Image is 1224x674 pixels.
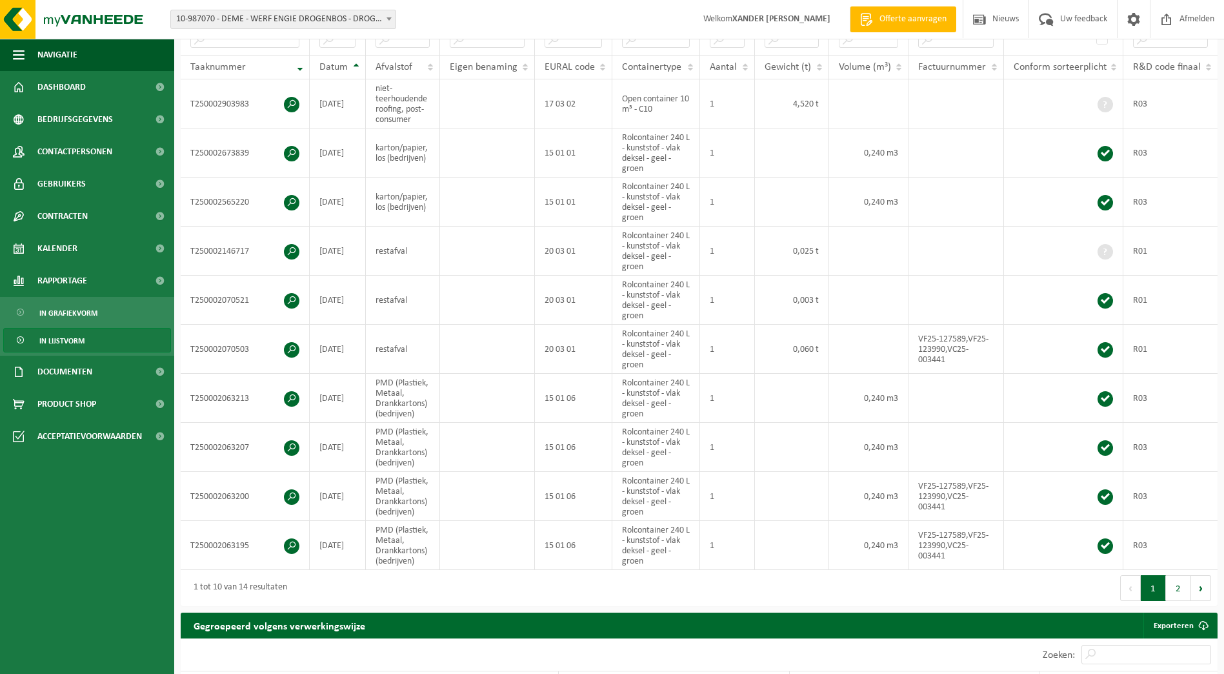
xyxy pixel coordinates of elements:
[612,472,700,521] td: Rolcontainer 240 L - kunststof - vlak deksel - geel - groen
[181,472,310,521] td: T250002063200
[366,276,440,325] td: restafval
[700,227,755,276] td: 1
[700,178,755,227] td: 1
[1123,423,1218,472] td: R03
[1123,128,1218,178] td: R03
[700,423,755,472] td: 1
[700,374,755,423] td: 1
[366,79,440,128] td: niet-teerhoudende roofing, post-consumer
[732,14,830,24] strong: XANDER [PERSON_NAME]
[310,79,366,128] td: [DATE]
[310,276,366,325] td: [DATE]
[700,472,755,521] td: 1
[829,178,909,227] td: 0,240 m3
[181,374,310,423] td: T250002063213
[755,325,829,374] td: 0,060 t
[829,423,909,472] td: 0,240 m3
[366,521,440,570] td: PMD (Plastiek, Metaal, Drankkartons) (bedrijven)
[829,521,909,570] td: 0,240 m3
[181,178,310,227] td: T250002565220
[908,325,1004,374] td: VF25-127589,VF25-123990,VC25-003441
[37,265,87,297] span: Rapportage
[700,128,755,178] td: 1
[3,328,171,352] a: In lijstvorm
[1123,227,1218,276] td: R01
[1123,521,1218,570] td: R03
[366,178,440,227] td: karton/papier, los (bedrijven)
[366,374,440,423] td: PMD (Plastiek, Metaal, Drankkartons) (bedrijven)
[181,423,310,472] td: T250002063207
[535,423,613,472] td: 15 01 06
[310,374,366,423] td: [DATE]
[908,521,1004,570] td: VF25-127589,VF25-123990,VC25-003441
[850,6,956,32] a: Offerte aanvragen
[310,472,366,521] td: [DATE]
[1043,650,1075,660] label: Zoeken:
[755,79,829,128] td: 4,520 t
[376,62,412,72] span: Afvalstof
[181,128,310,178] td: T250002673839
[1143,613,1216,638] a: Exporteren
[366,472,440,521] td: PMD (Plastiek, Metaal, Drankkartons) (bedrijven)
[829,374,909,423] td: 0,240 m3
[612,374,700,423] td: Rolcontainer 240 L - kunststof - vlak deksel - geel - groen
[39,301,97,325] span: In grafiekvorm
[535,276,613,325] td: 20 03 01
[310,128,366,178] td: [DATE]
[310,178,366,227] td: [DATE]
[535,325,613,374] td: 20 03 01
[3,300,171,325] a: In grafiekvorm
[37,136,112,168] span: Contactpersonen
[1123,276,1218,325] td: R01
[1123,178,1218,227] td: R03
[535,227,613,276] td: 20 03 01
[181,521,310,570] td: T250002063195
[319,62,348,72] span: Datum
[535,472,613,521] td: 15 01 06
[1120,575,1141,601] button: Previous
[765,62,811,72] span: Gewicht (t)
[829,128,909,178] td: 0,240 m3
[839,62,891,72] span: Volume (m³)
[39,329,85,353] span: In lijstvorm
[612,227,700,276] td: Rolcontainer 240 L - kunststof - vlak deksel - geel - groen
[918,62,986,72] span: Factuurnummer
[37,200,88,232] span: Contracten
[622,62,681,72] span: Containertype
[37,168,86,200] span: Gebruikers
[37,356,92,388] span: Documenten
[755,276,829,325] td: 0,003 t
[366,325,440,374] td: restafval
[535,374,613,423] td: 15 01 06
[545,62,595,72] span: EURAL code
[310,227,366,276] td: [DATE]
[310,325,366,374] td: [DATE]
[829,472,909,521] td: 0,240 m3
[612,521,700,570] td: Rolcontainer 240 L - kunststof - vlak deksel - geel - groen
[535,79,613,128] td: 17 03 02
[1133,62,1201,72] span: R&D code finaal
[700,325,755,374] td: 1
[612,178,700,227] td: Rolcontainer 240 L - kunststof - vlak deksel - geel - groen
[310,423,366,472] td: [DATE]
[181,276,310,325] td: T250002070521
[908,472,1004,521] td: VF25-127589,VF25-123990,VC25-003441
[37,388,96,420] span: Product Shop
[1014,62,1107,72] span: Conform sorteerplicht
[755,227,829,276] td: 0,025 t
[1191,575,1211,601] button: Next
[612,128,700,178] td: Rolcontainer 240 L - kunststof - vlak deksel - geel - groen
[700,79,755,128] td: 1
[612,423,700,472] td: Rolcontainer 240 L - kunststof - vlak deksel - geel - groen
[170,10,396,29] span: 10-987070 - DEME - WERF ENGIE DROGENBOS - DROGENBOS
[37,420,142,453] span: Acceptatievoorwaarden
[1166,575,1191,601] button: 2
[535,521,613,570] td: 15 01 06
[1123,325,1218,374] td: R01
[181,79,310,128] td: T250002903983
[171,10,396,28] span: 10-987070 - DEME - WERF ENGIE DROGENBOS - DROGENBOS
[450,62,517,72] span: Eigen benaming
[535,178,613,227] td: 15 01 01
[181,227,310,276] td: T250002146717
[700,521,755,570] td: 1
